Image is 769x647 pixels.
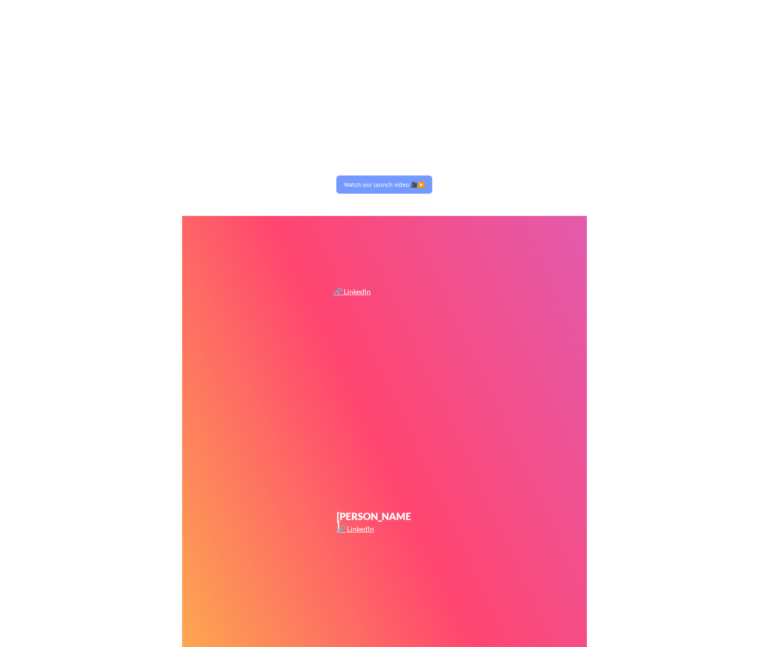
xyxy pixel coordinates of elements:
a: 🔗 LinkedIn [337,525,376,535]
button: Watch our launch video 🎥▶️ [336,175,432,194]
div: 🔗 LinkedIn [337,525,376,533]
div: 🔗 LinkedIn [334,288,373,295]
a: 🔗 LinkedIn [334,288,373,298]
div: [PERSON_NAME] [337,512,412,531]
